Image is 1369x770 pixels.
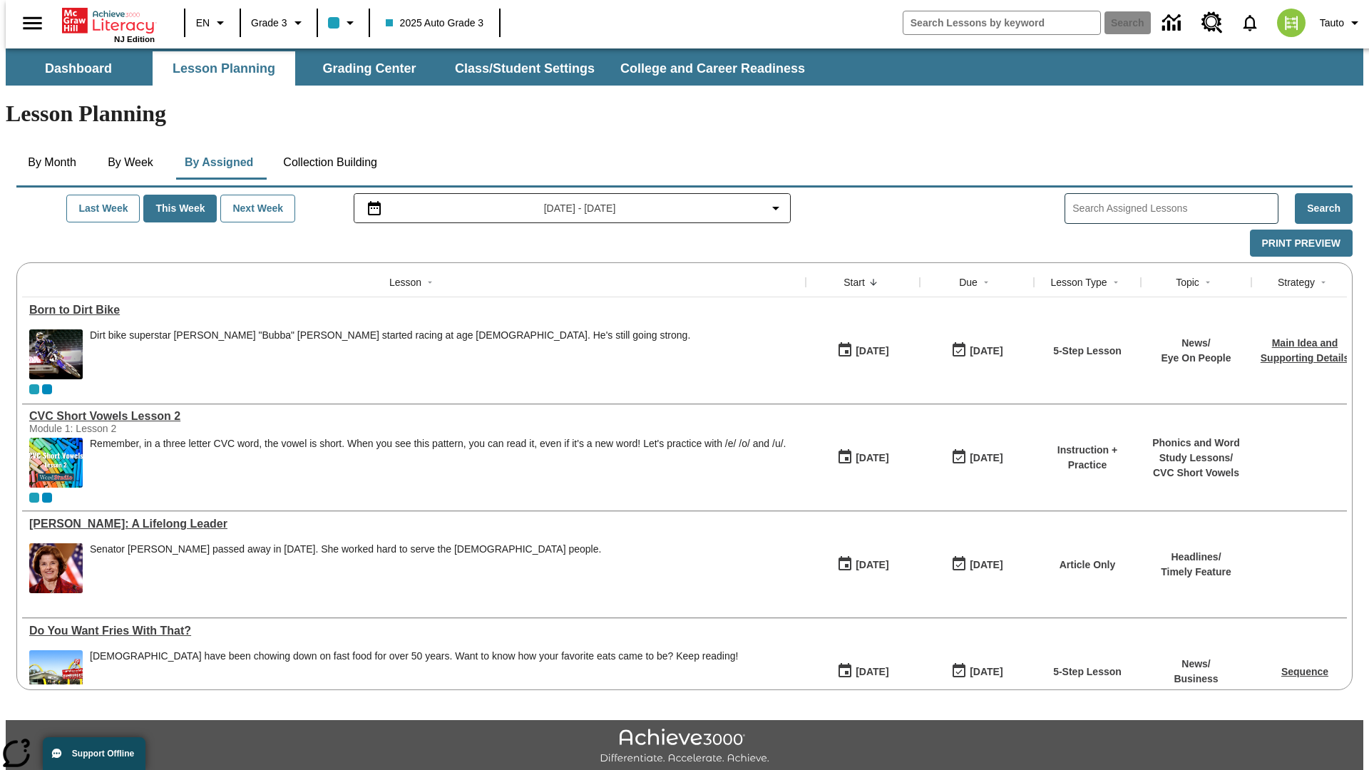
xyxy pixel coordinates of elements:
a: Resource Center, Will open in new tab [1193,4,1231,42]
p: Timely Feature [1161,565,1231,580]
div: Module 1: Lesson 2 [29,423,243,434]
div: Do You Want Fries With That? [29,625,799,637]
button: Collection Building [272,145,389,180]
p: Headlines / [1161,550,1231,565]
button: College and Career Readiness [609,51,816,86]
div: Home [62,5,155,43]
div: [DATE] [856,342,888,360]
button: By Assigned [173,145,265,180]
p: CVC Short Vowels [1148,466,1244,481]
div: Due [959,275,978,289]
p: Article Only [1060,558,1116,573]
button: Lesson Planning [153,51,295,86]
input: search field [903,11,1100,34]
button: Class color is light blue. Change class color [322,10,364,36]
div: [DEMOGRAPHIC_DATA] have been chowing down on fast food for over 50 years. Want to know how your f... [90,650,738,662]
a: Home [62,6,155,35]
h1: Lesson Planning [6,101,1363,127]
a: Do You Want Fries With That?, Lessons [29,625,799,637]
button: 09/11/25: First time the lesson was available [832,444,893,471]
button: Print Preview [1250,230,1353,257]
a: Notifications [1231,4,1268,41]
div: [DATE] [856,449,888,467]
div: [DATE] [856,663,888,681]
a: Sequence [1281,666,1328,677]
a: Dianne Feinstein: A Lifelong Leader, Lessons [29,518,799,530]
button: Dashboard [7,51,150,86]
div: SubNavbar [6,48,1363,86]
div: Remember, in a three letter CVC word, the vowel is short. When you see this pattern, you can read... [90,438,786,488]
a: Born to Dirt Bike, Lessons [29,304,799,317]
div: Topic [1176,275,1199,289]
div: [DATE] [970,449,1003,467]
div: OL 2025 Auto Grade 4 [42,493,52,503]
button: Grading Center [298,51,441,86]
button: Support Offline [43,737,145,770]
p: Phonics and Word Study Lessons / [1148,436,1244,466]
div: Born to Dirt Bike [29,304,799,317]
a: Data Center [1154,4,1193,43]
span: 2025 Auto Grade 3 [386,16,484,31]
div: Lesson Type [1050,275,1107,289]
span: NJ Edition [114,35,155,43]
button: 09/11/25: Last day the lesson can be accessed [946,551,1007,578]
button: Next Week [220,195,295,222]
button: 09/11/25: First time the lesson was available [832,551,893,578]
button: 09/11/25: First time the lesson was available [832,337,893,364]
div: CVC Short Vowels Lesson 2 [29,410,799,423]
img: CVC Short Vowels Lesson 2. [29,438,83,488]
a: Main Idea and Supporting Details [1261,337,1349,364]
button: Class/Student Settings [443,51,606,86]
img: Achieve3000 Differentiate Accelerate Achieve [600,729,769,765]
a: CVC Short Vowels Lesson 2, Lessons [29,410,799,423]
img: One of the first McDonald's stores, with the iconic red sign and golden arches. [29,650,83,700]
img: Senator Dianne Feinstein of California smiles with the U.S. flag behind her. [29,543,83,593]
div: Senator [PERSON_NAME] passed away in [DATE]. She worked hard to serve the [DEMOGRAPHIC_DATA] people. [90,543,601,555]
div: Start [844,275,865,289]
button: Search [1295,193,1353,224]
p: News / [1174,657,1218,672]
span: Current Class [29,384,39,394]
span: Tauto [1320,16,1344,31]
div: [DATE] [856,556,888,574]
button: Sort [865,274,882,291]
button: 09/11/25: Last day the lesson can be accessed [946,337,1007,364]
button: Grade: Grade 3, Select a grade [245,10,312,36]
div: Dirt bike superstar James "Bubba" Stewart started racing at age 4. He's still going strong. [90,329,690,379]
span: Grade 3 [251,16,287,31]
button: Select the date range menu item [360,200,785,217]
button: Open side menu [11,2,53,44]
div: OL 2025 Auto Grade 4 [42,384,52,394]
span: [DATE] - [DATE] [544,201,616,216]
div: Strategy [1278,275,1315,289]
button: Last Week [66,195,140,222]
p: 5-Step Lesson [1053,664,1122,679]
div: Americans have been chowing down on fast food for over 50 years. Want to know how your favorite e... [90,650,738,700]
button: Sort [1315,274,1332,291]
button: Sort [421,274,439,291]
button: Sort [978,274,995,291]
svg: Collapse Date Range Filter [767,200,784,217]
button: Language: EN, Select a language [190,10,235,36]
button: 09/11/25: Last day the lesson can be accessed [946,658,1007,685]
button: By Week [95,145,166,180]
img: avatar image [1277,9,1306,37]
div: Dianne Feinstein: A Lifelong Leader [29,518,799,530]
button: 09/11/25: Last day the lesson can be accessed [946,444,1007,471]
p: Eye On People [1161,351,1231,366]
span: Support Offline [72,749,134,759]
p: Business [1174,672,1218,687]
button: Sort [1107,274,1124,291]
p: Remember, in a three letter CVC word, the vowel is short. When you see this pattern, you can read... [90,438,786,450]
div: Current Class [29,493,39,503]
button: By Month [16,145,88,180]
span: EN [196,16,210,31]
div: [DATE] [970,663,1003,681]
div: Senator Dianne Feinstein passed away in September 2023. She worked hard to serve the American peo... [90,543,601,593]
